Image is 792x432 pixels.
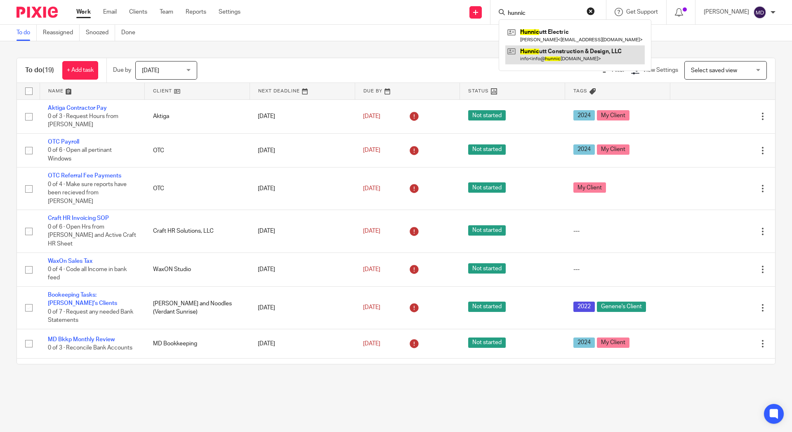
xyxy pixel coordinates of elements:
td: [DATE] [250,359,355,392]
span: Genene's Client [597,302,646,312]
span: View Settings [643,67,678,73]
span: My Client [597,144,629,155]
a: WaxOn Sales Tax [48,258,92,264]
a: Settings [219,8,240,16]
a: Done [121,25,141,41]
input: Search [507,10,581,17]
span: My Client [597,338,629,348]
span: Not started [468,263,506,274]
span: [DATE] [363,186,380,191]
a: Aktiga Contractor Pay [48,105,107,111]
span: [DATE] [363,267,380,272]
span: Not started [468,182,506,193]
span: 0 of 6 · Open all pertinant Windows [48,148,112,162]
span: [DATE] [363,148,380,153]
span: Not started [468,302,506,312]
td: [PERSON_NAME] and Noodles (Verdant Sunrise) [145,287,250,329]
div: --- [573,227,662,235]
td: [DATE] [250,253,355,286]
span: 2022 [573,302,595,312]
a: Reassigned [43,25,80,41]
span: Not started [468,338,506,348]
span: Select saved view [691,68,737,73]
a: Craft HR Invoicing SOP [48,215,109,221]
a: Clients [129,8,147,16]
span: 0 of 6 · Open Hrs from [PERSON_NAME] and Active Craft HR Sheet [48,224,136,247]
span: 2024 [573,110,595,120]
td: [DATE] [250,133,355,167]
p: Due by [113,66,131,74]
span: [DATE] [363,305,380,311]
span: [DATE] [363,228,380,234]
span: Not started [468,110,506,120]
span: 0 of 3 · Request Hours from [PERSON_NAME] [48,113,118,128]
span: [DATE] [142,68,159,73]
span: [DATE] [363,341,380,347]
a: Team [160,8,173,16]
td: [DATE] [250,168,355,210]
td: [DATE] [250,210,355,253]
span: 0 of 3 · Reconcile Bank Accounts [48,345,132,351]
a: Snoozed [86,25,115,41]
td: Craft HR Solutions, LLC [145,210,250,253]
span: 2024 [573,144,595,155]
td: OTC [145,133,250,167]
span: (19) [42,67,54,73]
span: 0 of 4 · Code all Income in bank feed [48,267,127,281]
span: Get Support [626,9,658,15]
td: OTC [145,168,250,210]
span: 2024 [573,338,595,348]
img: Pixie [16,7,58,18]
td: [DATE] [250,287,355,329]
h1: To do [25,66,54,75]
button: Clear [587,7,595,15]
span: 0 of 4 · Make sure reports have been recieved from [PERSON_NAME] [48,182,127,204]
td: [DATE] [250,99,355,133]
span: My Client [597,110,629,120]
img: svg%3E [753,6,766,19]
td: [DATE] [250,329,355,358]
a: OTC Payroll [48,139,79,145]
td: Aktiga [145,99,250,133]
span: Not started [468,144,506,155]
a: MD Bkkp Monthly Review [48,337,115,342]
a: Reports [186,8,206,16]
a: Bookeeping Tasks: [PERSON_NAME]'s Clients [48,292,117,306]
span: Tags [573,89,587,93]
span: [DATE] [363,113,380,119]
span: Not started [468,225,506,236]
a: Work [76,8,91,16]
p: [PERSON_NAME] [704,8,749,16]
a: Email [103,8,117,16]
td: Aktiga [145,359,250,392]
div: --- [573,265,662,274]
span: 0 of 7 · Request any needed Bank Statements [48,309,133,323]
td: MD Bookkeeping [145,329,250,358]
span: My Client [573,182,606,193]
a: To do [16,25,37,41]
td: WaxON Studio [145,253,250,286]
a: + Add task [62,61,98,80]
a: OTC Referral Fee Payments [48,173,121,179]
